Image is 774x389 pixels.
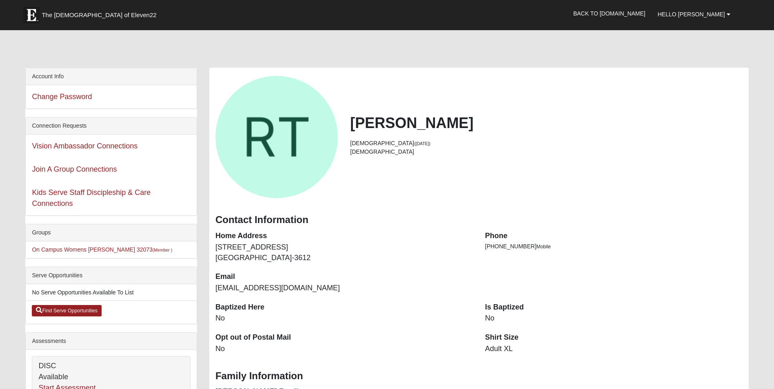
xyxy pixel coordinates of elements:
[567,3,652,24] a: Back to [DOMAIN_NAME]
[215,313,473,324] dd: No
[26,284,197,301] li: No Serve Opportunities Available To List
[26,333,197,350] div: Assessments
[32,165,117,173] a: Join A Group Connections
[32,246,172,253] a: On Campus Womens [PERSON_NAME] 32073(Member )
[26,224,197,241] div: Groups
[350,148,742,156] li: [DEMOGRAPHIC_DATA]
[215,76,338,198] a: View Fullsize Photo
[215,332,473,343] dt: Opt out of Postal Mail
[32,142,138,150] a: Vision Ambassador Connections
[658,11,725,18] span: Hello [PERSON_NAME]
[215,231,473,241] dt: Home Address
[350,114,742,132] h2: [PERSON_NAME]
[485,231,743,241] dt: Phone
[19,3,182,23] a: The [DEMOGRAPHIC_DATA] of Eleven22
[215,344,473,354] dd: No
[485,302,743,313] dt: Is Baptized
[350,139,742,148] li: [DEMOGRAPHIC_DATA]
[485,242,743,251] li: [PHONE_NUMBER]
[26,267,197,284] div: Serve Opportunities
[414,141,430,146] small: ([DATE])
[485,332,743,343] dt: Shirt Size
[26,68,197,85] div: Account Info
[153,248,172,252] small: (Member )
[215,283,473,294] dd: [EMAIL_ADDRESS][DOMAIN_NAME]
[485,313,743,324] dd: No
[537,244,551,250] span: Mobile
[215,214,743,226] h3: Contact Information
[485,344,743,354] dd: Adult XL
[32,93,92,101] a: Change Password
[32,188,151,208] a: Kids Serve Staff Discipleship & Care Connections
[215,272,473,282] dt: Email
[42,11,156,19] span: The [DEMOGRAPHIC_DATA] of Eleven22
[215,242,473,263] dd: [STREET_ADDRESS] [GEOGRAPHIC_DATA]-3612
[652,4,736,24] a: Hello [PERSON_NAME]
[215,370,743,382] h3: Family Information
[32,305,102,316] a: Find Serve Opportunities
[26,117,197,135] div: Connection Requests
[23,7,40,23] img: Eleven22 logo
[215,302,473,313] dt: Baptized Here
